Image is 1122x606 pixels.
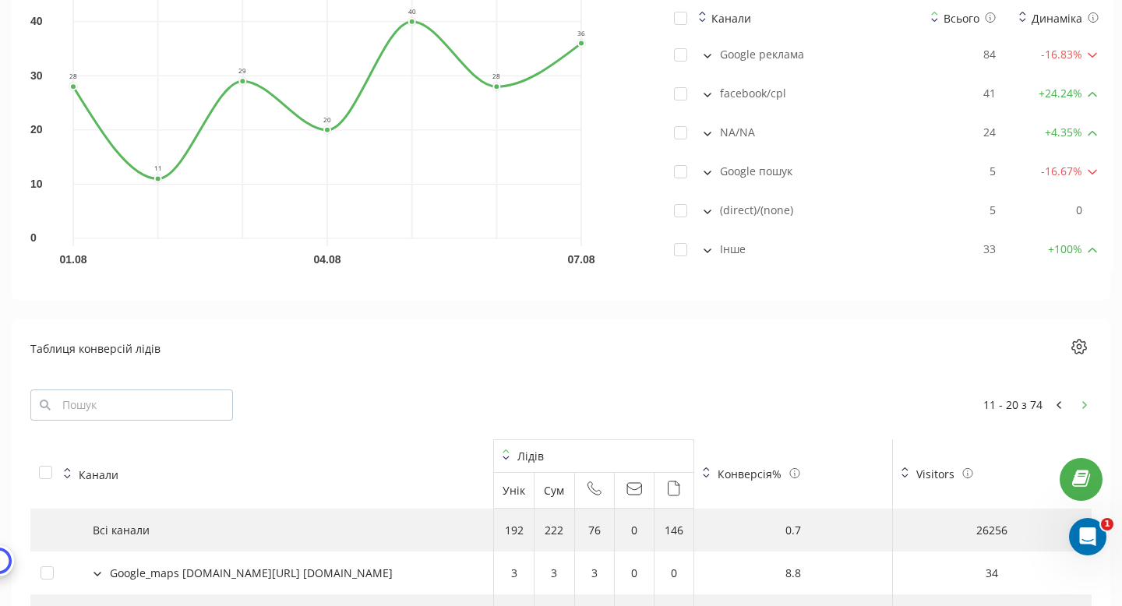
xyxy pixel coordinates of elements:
span: + 100 % [1048,241,1082,257]
div: 33 [931,241,996,257]
text: 01.08 [59,253,86,266]
td: 0.7 [694,509,893,551]
td: 3 [494,551,535,594]
div: Інше [674,241,908,257]
th: Лідів [494,439,693,473]
div: NA/NA [674,125,908,140]
th: Канали [30,439,494,509]
text: 04.08 [313,253,340,266]
text: 40 [408,7,416,16]
text: 10 [30,178,43,190]
td: 0 [615,509,654,551]
td: 146 [654,509,694,551]
td: 222 [535,509,574,551]
div: 84 [931,47,996,62]
th: Сум [535,473,574,509]
div: Google_maps [DOMAIN_NAME][URL] [DOMAIN_NAME] [110,565,393,581]
div: Всього [931,10,996,26]
input: Пошук [30,389,233,421]
td: 26256 [893,509,1092,551]
text: 20 [323,115,331,124]
td: 8.8 [694,551,893,594]
td: 3 [575,551,615,594]
text: 28 [492,72,500,80]
text: 29 [238,66,246,75]
div: Google реклама [674,47,908,62]
div: Конверсія % [718,466,782,482]
div: Всі канали [93,522,150,538]
text: 40 [30,15,43,27]
td: 192 [494,509,535,551]
td: 0 [615,551,654,594]
iframe: Intercom live chat [1069,518,1106,555]
div: 41 [931,86,996,101]
div: Таблиця конверсій лідів [30,340,161,357]
div: 11 - 20 з 74 [983,397,1092,413]
span: -16.67 % [1041,164,1082,179]
span: 0 [1076,203,1082,218]
div: Google пошук [674,164,908,179]
text: 28 [69,72,77,80]
div: Канали [711,10,751,26]
td: 0 [654,551,694,594]
span: 1 [1101,518,1113,530]
td: 3 [535,551,574,594]
span: -16.83 % [1041,47,1082,62]
div: 5 [931,203,996,218]
td: 34 [893,551,1092,594]
text: 36 [577,29,585,37]
div: 5 [931,164,996,179]
text: 11 [154,164,162,172]
text: 20 [30,123,43,136]
text: 30 [30,69,43,82]
span: + 24.24 % [1039,86,1082,101]
text: 0 [30,231,37,244]
text: 07.08 [567,253,595,266]
th: Унік [494,473,535,509]
div: Динаміка [1019,10,1099,26]
div: (direct)/(none) [674,203,908,218]
div: Visitors [916,466,954,482]
td: 76 [575,509,615,551]
div: facebook/cpl [674,86,908,101]
div: 24 [931,125,996,140]
span: + 4.35 % [1045,125,1082,140]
